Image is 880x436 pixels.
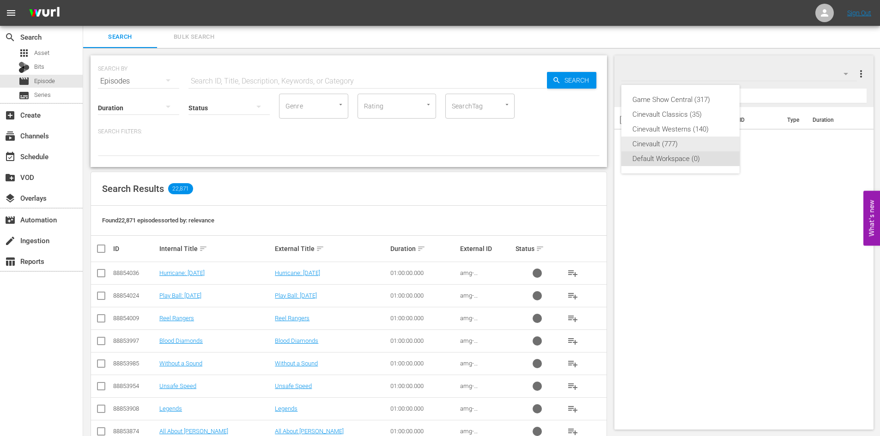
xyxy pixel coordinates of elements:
[632,107,728,122] div: Cinevault Classics (35)
[863,191,880,245] button: Open Feedback Widget
[632,137,728,151] div: Cinevault (777)
[632,92,728,107] div: Game Show Central (317)
[632,122,728,137] div: Cinevault Westerns (140)
[632,151,728,166] div: Default Workspace (0)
